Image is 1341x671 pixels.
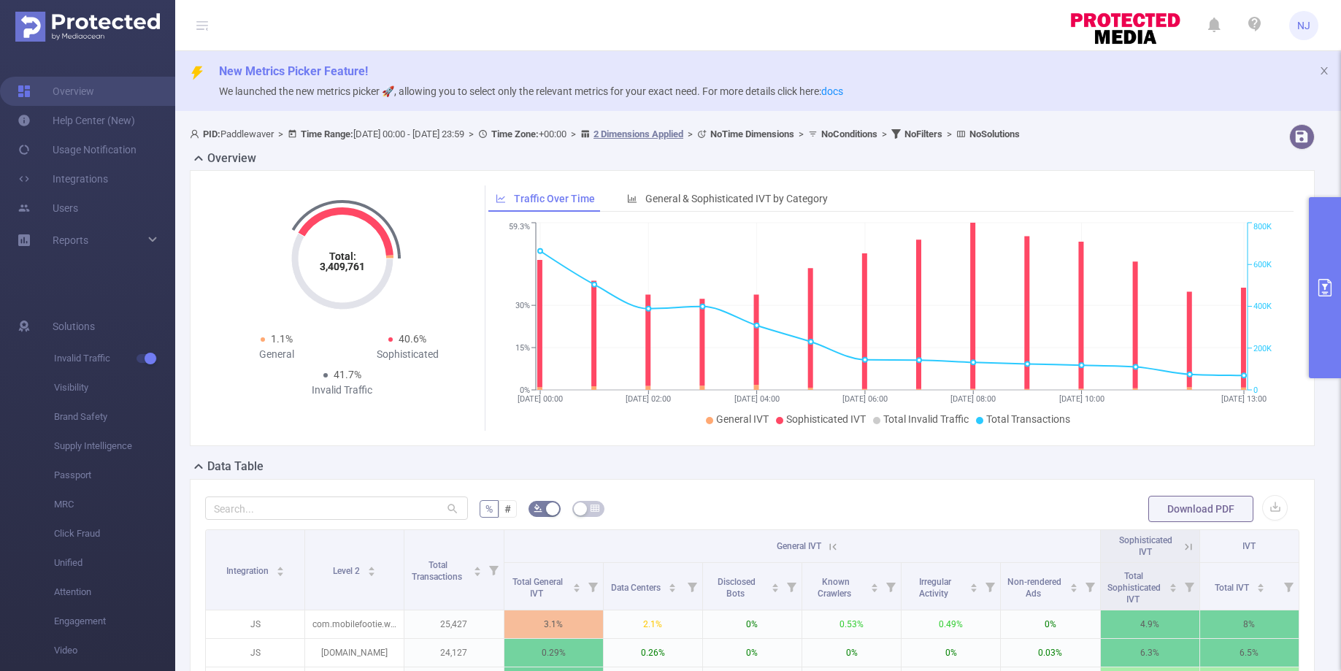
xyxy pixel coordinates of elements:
p: 0% [1001,610,1099,638]
span: Total Transactions [986,413,1070,425]
i: icon: caret-up [772,581,780,586]
h2: Data Table [207,458,264,475]
span: > [566,129,580,139]
b: Time Zone: [491,129,539,139]
i: icon: caret-up [276,564,284,569]
p: 6.3% [1101,639,1199,667]
span: Known Crawlers [818,577,853,599]
span: Invalid Traffic [54,344,175,373]
span: 1.1% [271,333,293,345]
i: Filter menu [682,563,702,610]
a: Overview [18,77,94,106]
i: icon: caret-down [368,570,376,575]
i: icon: caret-down [1069,586,1077,591]
p: 25,427 [404,610,503,638]
p: com.mobilefootie.wc2010 [305,610,404,638]
i: icon: caret-up [970,581,978,586]
button: icon: close [1319,63,1329,79]
i: Filter menu [1278,563,1299,610]
i: Filter menu [980,563,1000,610]
i: Filter menu [1179,563,1199,610]
p: 0% [802,639,901,667]
i: Filter menu [781,563,802,610]
span: Engagement [54,607,175,636]
span: Level 2 [333,566,362,576]
i: icon: close [1319,66,1329,76]
p: 0.53% [802,610,901,638]
span: Unified [54,548,175,578]
i: icon: line-chart [496,193,506,204]
span: Visibility [54,373,175,402]
tspan: [DATE] 04:00 [734,394,779,404]
i: Filter menu [1080,563,1100,610]
span: New Metrics Picker Feature! [219,64,368,78]
input: Search... [205,496,468,520]
span: Reports [53,234,88,246]
tspan: 0% [520,386,530,395]
a: Reports [53,226,88,255]
div: Sort [771,581,780,590]
span: > [942,129,956,139]
i: Filter menu [483,530,504,610]
span: Disclosed Bots [718,577,756,599]
span: Supply Intelligence [54,432,175,461]
p: JS [206,610,304,638]
span: Attention [54,578,175,607]
span: % [485,503,493,515]
i: icon: caret-down [772,586,780,591]
i: icon: caret-down [1257,586,1265,591]
i: icon: bar-chart [627,193,637,204]
i: icon: table [591,504,599,513]
i: icon: caret-down [970,586,978,591]
i: Filter menu [583,563,603,610]
div: Sort [969,581,978,590]
tspan: [DATE] 13:00 [1221,394,1267,404]
div: Sort [668,581,677,590]
tspan: 3,409,761 [320,261,365,272]
div: Sort [367,564,376,573]
span: MRC [54,490,175,519]
i: icon: caret-up [368,564,376,569]
span: > [877,129,891,139]
div: Sort [473,564,482,573]
span: > [464,129,478,139]
span: Total Invalid Traffic [883,413,969,425]
tspan: 200K [1253,344,1272,353]
span: Paddlewaver [DATE] 00:00 - [DATE] 23:59 +00:00 [190,129,1020,139]
u: 2 Dimensions Applied [593,129,683,139]
span: Traffic Over Time [514,193,595,204]
i: Filter menu [880,563,901,610]
a: Usage Notification [18,135,137,164]
span: Sophisticated IVT [1119,535,1172,557]
i: icon: caret-up [1257,581,1265,586]
div: Sophisticated [342,347,474,362]
div: Sort [1069,581,1078,590]
i: icon: caret-up [1069,581,1077,586]
i: icon: caret-up [871,581,879,586]
b: No Filters [904,129,942,139]
span: Total Transactions [412,560,464,582]
p: 8% [1200,610,1299,638]
p: 24,127 [404,639,503,667]
tspan: Total: [328,250,356,262]
tspan: [DATE] 00:00 [518,394,563,404]
p: 0.03% [1001,639,1099,667]
span: General IVT [716,413,769,425]
a: Users [18,193,78,223]
span: > [274,129,288,139]
div: Sort [276,564,285,573]
span: 41.7% [334,369,361,380]
i: icon: caret-down [276,570,284,575]
b: No Time Dimensions [710,129,794,139]
b: PID: [203,129,220,139]
i: icon: thunderbolt [190,66,204,80]
p: 0% [902,639,1000,667]
i: icon: caret-up [668,581,676,586]
span: Total Sophisticated IVT [1107,571,1161,605]
a: docs [821,85,843,97]
tspan: 15% [515,343,530,353]
i: icon: caret-up [1169,581,1177,586]
tspan: [DATE] 02:00 [626,394,671,404]
span: > [683,129,697,139]
span: # [504,503,511,515]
